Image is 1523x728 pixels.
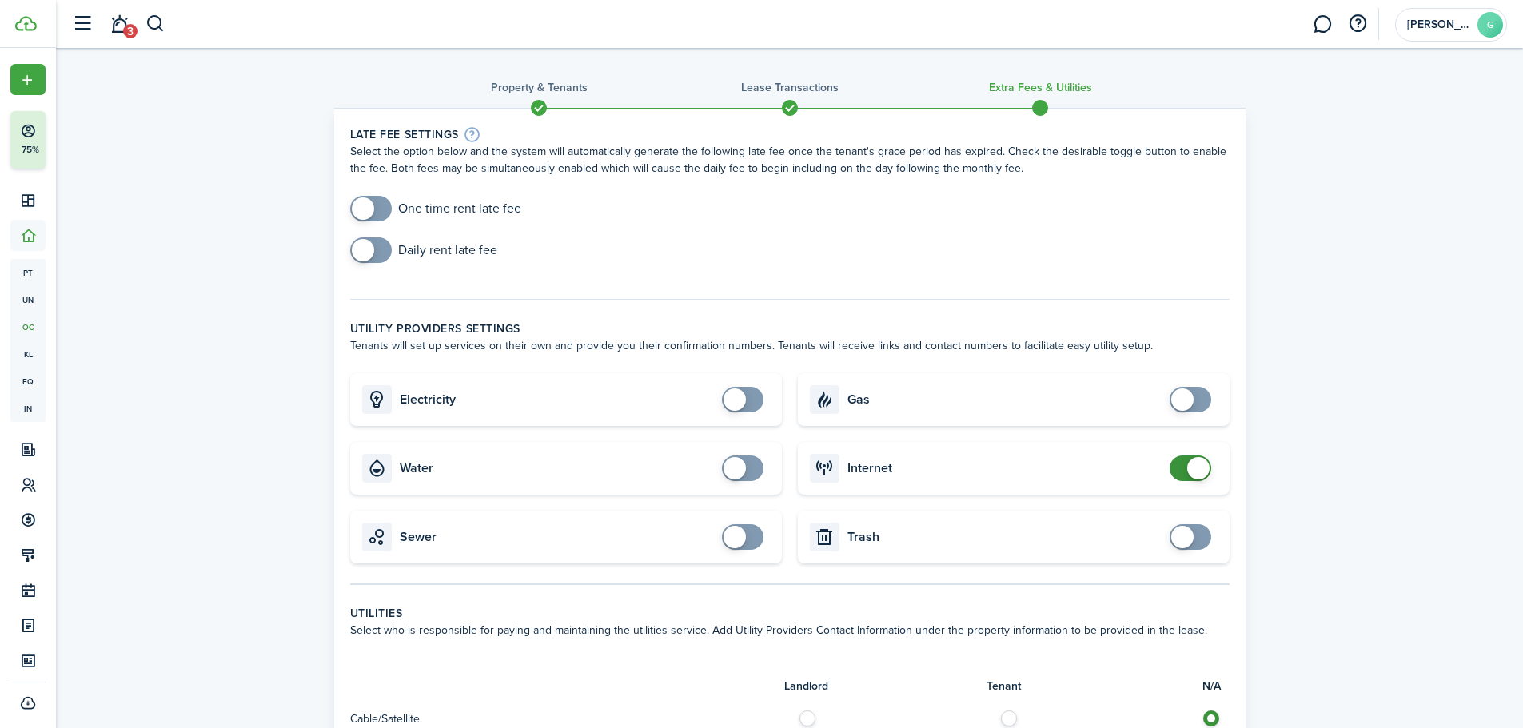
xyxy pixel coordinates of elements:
wizard-step-header-title: Late fee settings [350,125,1230,143]
span: Gurpreet [1407,19,1471,30]
a: un [10,286,46,313]
wizard-step-header-description: Select who is responsible for paying and maintaining the utilities service. Add Utility Providers... [350,622,1230,638]
div: Cable/Satellite [342,710,790,727]
wizard-step-header-description: Select the option below and the system will automatically generate the following late fee once th... [350,143,1230,177]
card-title: Water [400,461,714,475]
card-title: Trash [847,530,1162,544]
avatar-text: G [1477,12,1503,38]
button: 75% [10,111,143,169]
card-title: Electricity [400,392,714,407]
a: oc [10,313,46,340]
card-title: Internet [847,461,1162,475]
a: Messaging [1307,4,1338,45]
span: 3 [123,24,138,38]
button: Open sidebar [67,9,98,39]
p: 75% [20,143,40,157]
a: eq [10,368,46,395]
span: N/A [1202,678,1221,694]
button: Open menu [10,64,46,95]
img: TenantCloud [15,16,37,31]
h3: Extra fees & Utilities [989,79,1092,96]
a: in [10,395,46,422]
h3: Property & Tenants [491,79,588,96]
span: Tenant [987,678,1021,694]
button: Search [146,10,165,38]
button: Open resource center [1344,10,1371,38]
card-title: Sewer [400,530,714,544]
h3: Lease Transactions [741,79,839,96]
wizard-step-header-description: Tenants will set up services on their own and provide you their confirmation numbers. Tenants wil... [350,337,1230,354]
a: kl [10,340,46,368]
wizard-step-header-title: Utilities [350,605,1230,622]
card-title: Gas [847,392,1162,407]
span: Landlord [784,678,828,694]
a: pt [10,259,46,286]
a: Notifications [104,4,134,45]
wizard-step-header-title: Utility providers settings [350,320,1230,337]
